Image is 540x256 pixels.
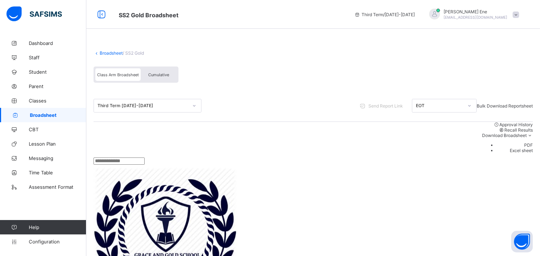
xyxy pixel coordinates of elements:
[29,40,86,46] span: Dashboard
[422,9,523,20] div: ElizabethEne
[97,72,139,77] span: Class Arm Broadsheet
[29,170,86,175] span: Time Table
[504,127,533,133] span: Recall Results
[29,83,86,89] span: Parent
[444,9,507,14] span: [PERSON_NAME] Ene
[123,50,144,56] span: / SS2 Gold
[29,239,86,244] span: Configuration
[499,122,533,127] span: Approval History
[29,224,86,230] span: Help
[29,69,86,75] span: Student
[496,148,533,153] li: dropdown-list-item-text-1
[29,184,86,190] span: Assessment Format
[148,72,169,77] span: Cumulative
[29,55,86,60] span: Staff
[29,98,86,104] span: Classes
[416,103,463,109] div: EOT
[29,127,86,132] span: CBT
[30,112,86,118] span: Broadsheet
[496,142,533,148] li: dropdown-list-item-text-0
[29,141,86,147] span: Lesson Plan
[354,12,415,17] span: session/term information
[119,12,178,19] span: Class Arm Broadsheet
[97,103,188,109] div: Third Term [DATE]-[DATE]
[6,6,62,22] img: safsims
[29,155,86,161] span: Messaging
[444,15,507,19] span: [EMAIL_ADDRESS][DOMAIN_NAME]
[100,50,123,56] a: Broadsheet
[511,231,533,252] button: Open asap
[368,103,403,109] span: Send Report Link
[482,133,527,138] span: Download Broadsheet
[477,103,533,109] span: Bulk Download Reportsheet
